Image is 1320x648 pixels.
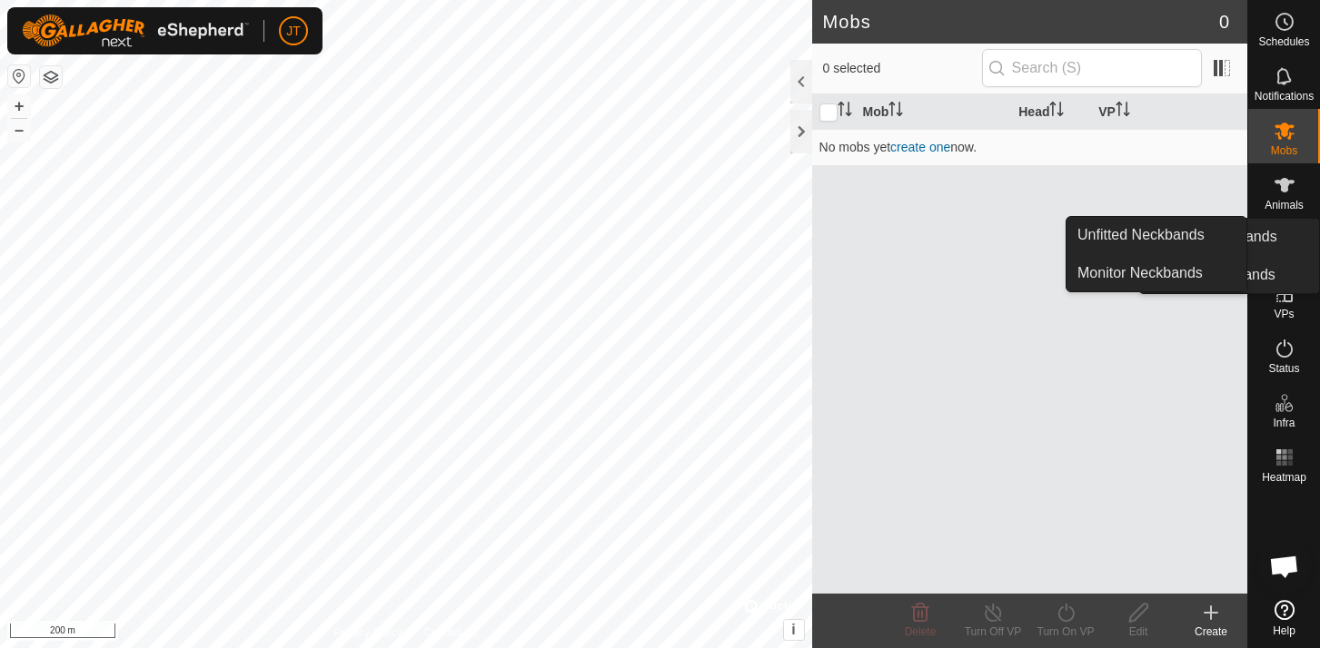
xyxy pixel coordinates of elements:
a: Monitor Neckbands [1067,255,1246,291]
a: Unfitted Neckbands [1067,217,1246,253]
span: i [791,622,795,637]
span: Schedules [1258,36,1309,47]
th: VP [1091,94,1247,130]
img: Gallagher Logo [22,15,249,47]
span: Heatmap [1262,472,1306,483]
button: – [8,119,30,141]
p-sorticon: Activate to sort [1116,104,1130,119]
button: Map Layers [40,66,62,88]
span: Mobs [1271,145,1297,156]
span: Status [1268,363,1299,374]
th: Mob [856,94,1012,130]
a: Contact Us [423,624,477,641]
th: Head [1011,94,1091,130]
div: Open chat [1257,539,1312,594]
span: Infra [1273,417,1295,428]
div: Turn Off VP [957,623,1029,640]
p-sorticon: Activate to sort [888,104,903,119]
span: Unfitted Neckbands [1077,224,1205,246]
div: Turn On VP [1029,623,1102,640]
span: Animals [1265,200,1304,211]
span: 0 selected [823,59,982,78]
input: Search (S) [982,49,1202,87]
td: No mobs yet now. [812,129,1247,165]
button: Reset Map [8,65,30,87]
p-sorticon: Activate to sort [838,104,852,119]
span: Notifications [1255,91,1314,102]
span: Help [1273,625,1295,636]
span: JT [286,22,301,41]
div: Create [1175,623,1247,640]
button: + [8,95,30,117]
div: Edit [1102,623,1175,640]
a: Privacy Policy [334,624,402,641]
span: Monitor Neckbands [1077,262,1203,284]
span: VPs [1274,309,1294,319]
a: Help [1248,593,1320,643]
a: create one [890,140,950,154]
p-sorticon: Activate to sort [1049,104,1064,119]
button: i [784,620,804,640]
span: 0 [1219,8,1229,35]
span: Delete [905,625,937,638]
h2: Mobs [823,11,1219,33]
